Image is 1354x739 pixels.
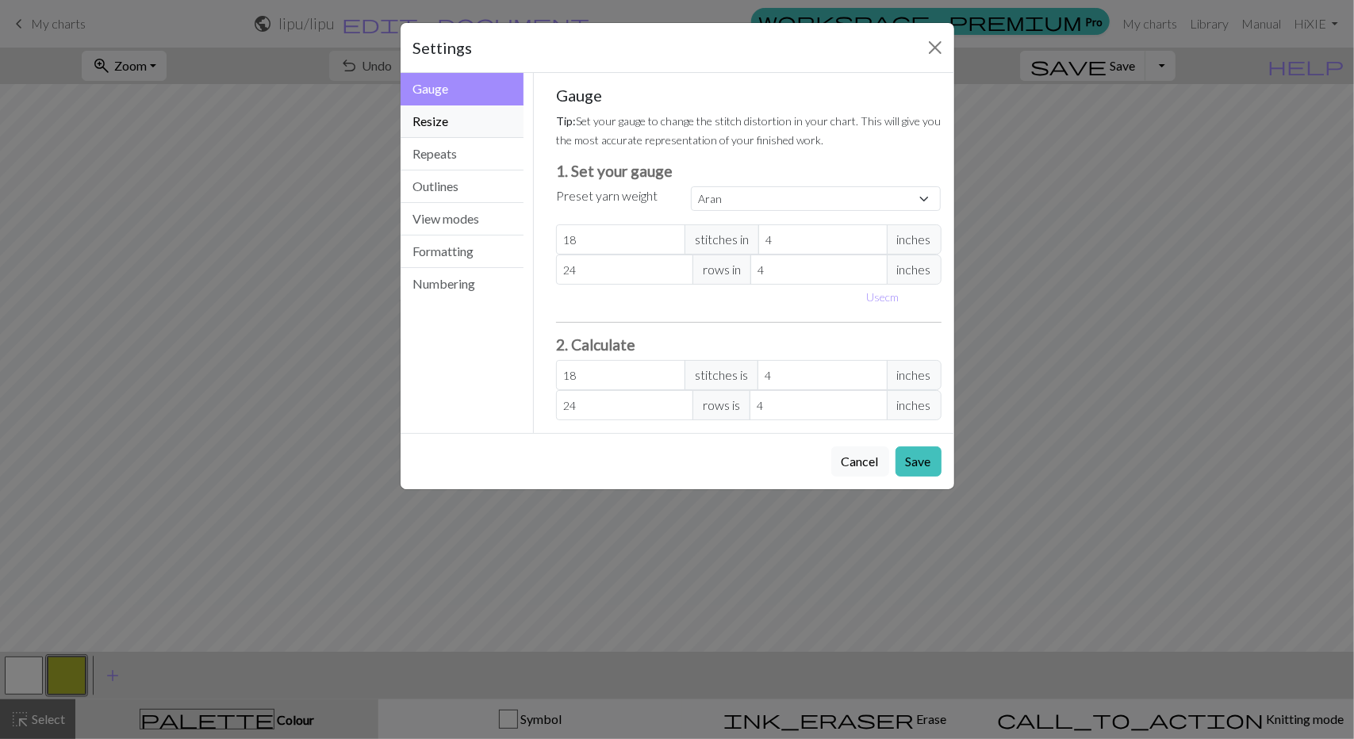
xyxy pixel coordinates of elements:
[859,285,906,309] button: Usecm
[556,114,576,128] strong: Tip:
[896,446,942,477] button: Save
[887,390,942,420] span: inches
[887,255,942,285] span: inches
[922,35,948,60] button: Close
[401,235,524,268] button: Formatting
[556,86,942,105] h5: Gauge
[413,36,473,59] h5: Settings
[401,105,524,138] button: Resize
[692,255,751,285] span: rows in
[685,224,759,255] span: stitches in
[556,114,941,147] small: Set your gauge to change the stitch distortion in your chart. This will give you the most accurat...
[831,446,889,477] button: Cancel
[692,390,750,420] span: rows is
[685,360,758,390] span: stitches is
[401,203,524,235] button: View modes
[556,335,942,354] h3: 2. Calculate
[556,162,942,180] h3: 1. Set your gauge
[401,138,524,170] button: Repeats
[556,186,658,205] label: Preset yarn weight
[887,224,942,255] span: inches
[401,170,524,203] button: Outlines
[401,73,524,105] button: Gauge
[887,360,942,390] span: inches
[401,268,524,300] button: Numbering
